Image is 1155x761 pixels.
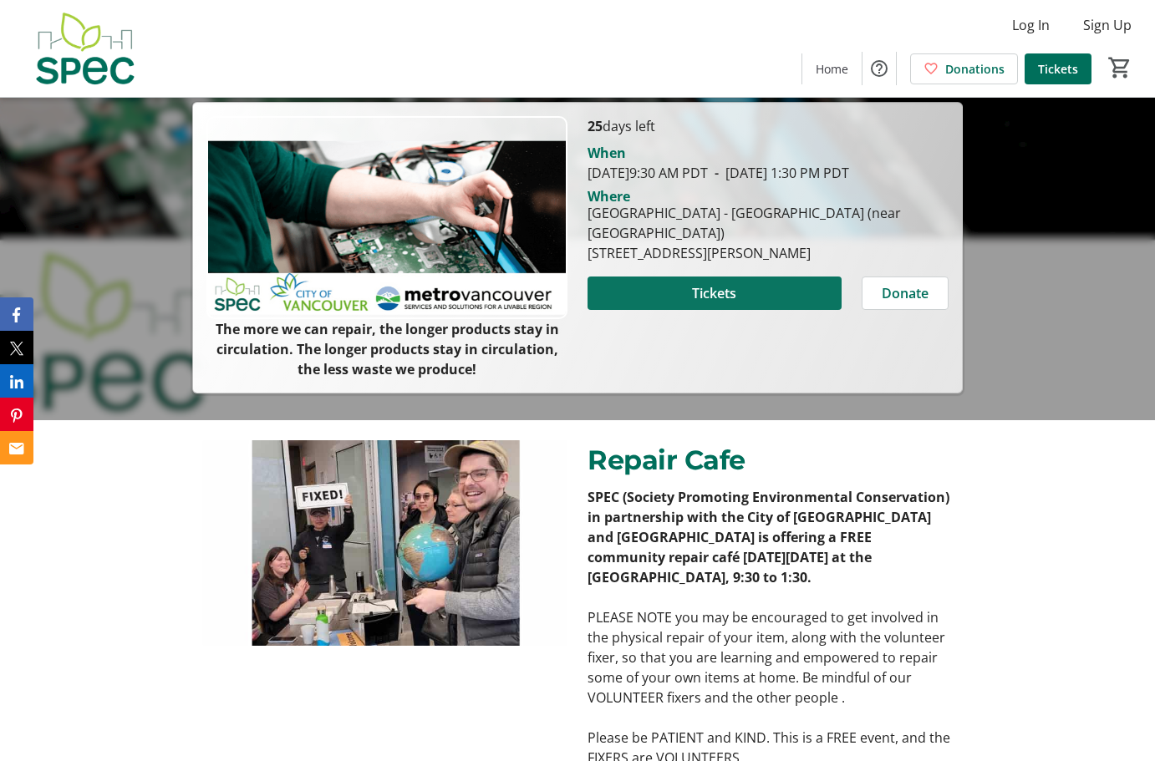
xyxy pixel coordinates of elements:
span: Sign Up [1083,15,1132,35]
strong: SPEC (Society Promoting Environmental Conservation) in partnership with the City of [GEOGRAPHIC_D... [588,488,949,586]
span: [DATE] 1:30 PM PDT [708,164,849,182]
strong: The more we can repair, the longer products stay in circulation. The longer products stay in circ... [216,320,559,378]
a: Donations [910,53,1018,84]
span: [DATE] 9:30 AM PDT [588,164,708,182]
div: Where [588,190,630,203]
img: SPEC's Logo [10,7,159,90]
span: Log In [1012,15,1050,35]
p: days left [588,116,949,136]
p: PLEASE NOTE you may be encouraged to get involved in the physical repair of your item, along with... [588,607,953,708]
span: Home [816,60,848,78]
span: Tickets [692,283,736,303]
img: undefined [202,440,567,646]
button: Donate [862,276,949,310]
div: When [588,143,626,163]
p: Repair Cafe [588,440,953,480]
span: - [708,164,725,182]
button: Sign Up [1070,12,1145,38]
button: Log In [999,12,1063,38]
div: [GEOGRAPHIC_DATA] - [GEOGRAPHIC_DATA] (near [GEOGRAPHIC_DATA]) [588,203,949,243]
span: Donate [882,283,929,303]
span: 25 [588,117,603,135]
div: [STREET_ADDRESS][PERSON_NAME] [588,243,949,263]
span: Donations [945,60,1005,78]
button: Cart [1105,53,1135,83]
button: Help [862,52,896,85]
button: Tickets [588,276,842,310]
a: Tickets [1025,53,1091,84]
img: Campaign CTA Media Photo [206,116,567,319]
a: Home [802,53,862,84]
span: Tickets [1038,60,1078,78]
